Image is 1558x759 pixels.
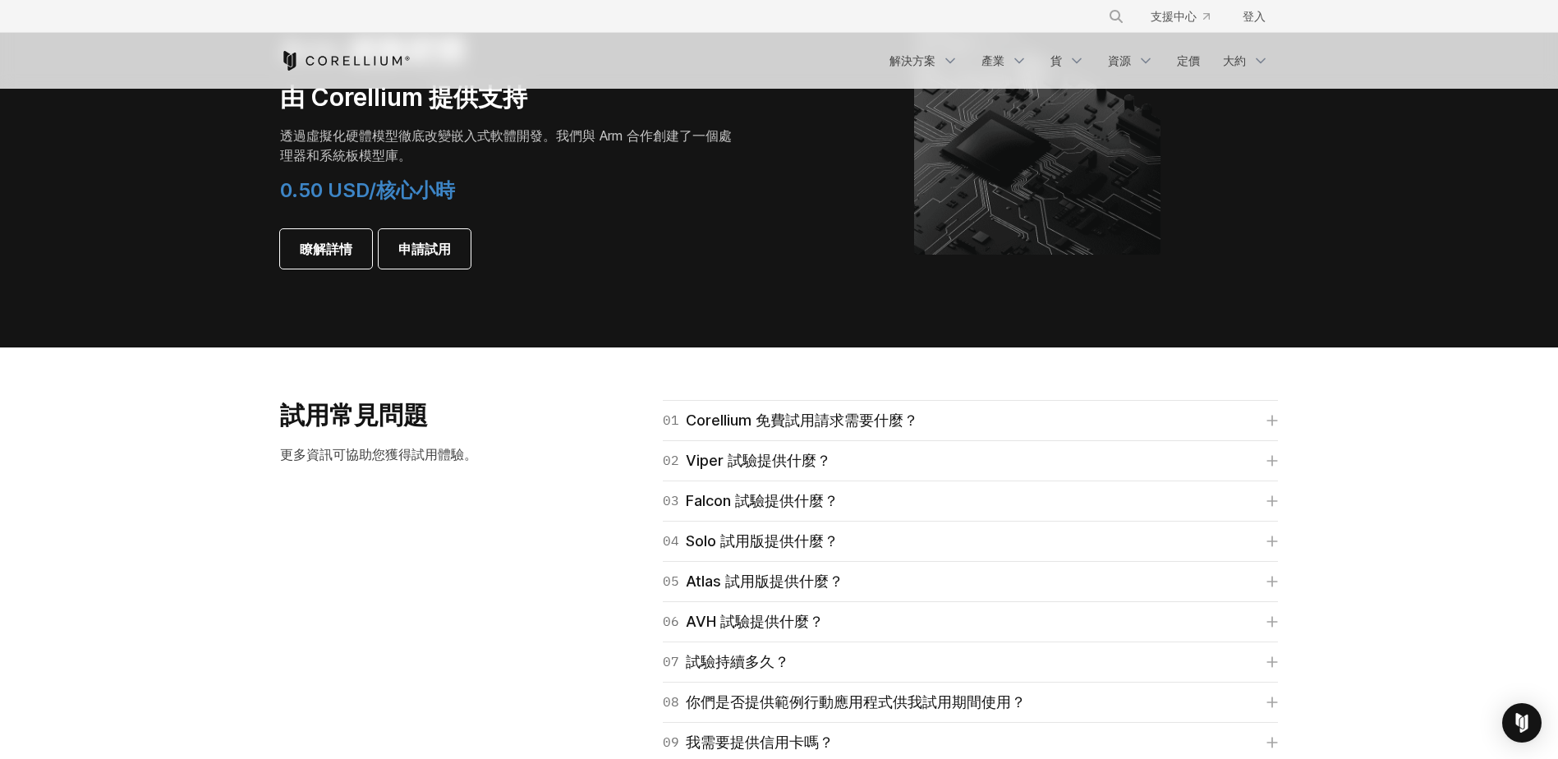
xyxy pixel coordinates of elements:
[663,691,1278,714] a: 08你們是否提供範例行動應用程式供我試用期間使用？
[280,229,372,269] a: 瞭解詳情
[663,731,1278,754] a: 09我需要提供信用卡嗎？
[663,490,679,513] span: 03
[981,53,1004,69] font: 產業
[663,490,1278,513] a: 03Falcon 試驗提供什麼？
[1223,53,1246,69] font: 大約
[280,51,411,71] a: 科瑞利姆首頁
[663,449,1278,472] a: 02Viper 試驗提供什麼？
[663,651,679,674] span: 07
[1101,2,1131,31] button: 尋
[663,449,679,472] span: 02
[686,731,834,754] font: 我需要提供信用卡嗎？
[889,53,935,69] font: 解決方案
[686,449,831,472] font: Viper 試驗提供什麼？
[663,530,679,553] span: 04
[663,610,679,633] span: 06
[686,691,1026,714] font: 你們是否提供範例行動應用程式供我試用期間使用？
[880,46,1279,76] div: 導覽功能表
[663,731,679,754] span: 09
[663,409,679,432] span: 01
[379,229,471,269] a: 申請試用
[1502,703,1542,743] div: 打開對講信使
[663,610,1278,633] a: 06AVH 試驗提供什麼？
[280,400,568,431] h3: 試用常見問題
[686,409,918,432] font: Corellium 免費試用請求需要什麼？
[663,651,1278,674] a: 07試驗持續多久？
[686,651,789,674] font: 試驗持續多久？
[663,691,679,714] span: 08
[1088,2,1279,31] div: 導覽功能表
[686,490,839,513] font: Falcon 試驗提供什麼？
[280,444,568,464] p: 更多資訊可協助您獲得試用體驗。
[663,530,1278,553] a: 04Solo 試用版提供什麼？
[663,570,679,593] span: 05
[300,239,352,259] span: 瞭解詳情
[663,409,1278,432] a: 01Corellium 免費試用請求需要什麼？
[686,530,839,553] font: Solo 試用版提供什麼？
[398,239,451,259] span: 申請試用
[1151,8,1197,25] font: 支援中心
[280,82,740,113] h3: 由 Corellium 提供支持
[280,178,455,202] span: 0.50 USD/核心小時
[1108,53,1131,69] font: 資源
[686,610,824,633] font: AVH 試驗提供什麼？
[1167,46,1210,76] a: 定價
[280,126,740,165] p: 透過虛擬化硬體模型徹底改變嵌入式軟體開發。我們與 Arm 合作創建了一個處理器和系統板模型庫。
[686,570,843,593] font: Atlas 試用版提供什麼？
[663,570,1278,593] a: 05Atlas 試用版提供什麼？
[914,8,1160,255] img: Corellium 的 ARM 虛擬硬體平台
[1050,53,1062,69] font: 貨
[1229,2,1279,31] a: 登入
